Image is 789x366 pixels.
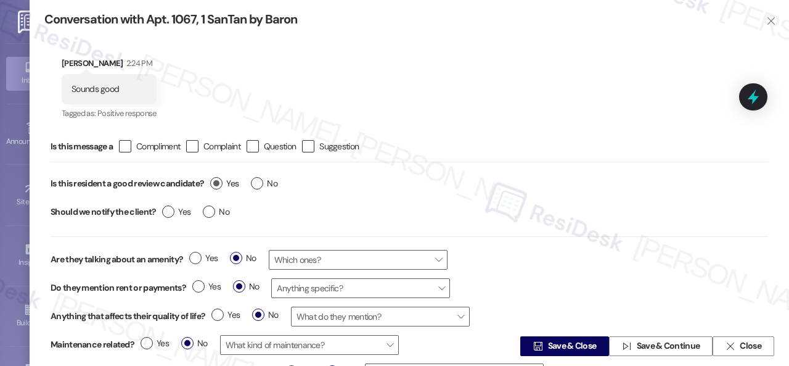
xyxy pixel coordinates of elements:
[269,250,448,270] span: Which ones?
[192,280,221,293] span: Yes
[51,140,113,153] span: Is this message a
[766,16,775,26] i: 
[51,310,205,323] label: Anything that affects their quality of life?
[210,177,239,190] span: Yes
[271,278,450,298] span: Anything specific?
[44,11,746,28] div: Conversation with Apt. 1067, 1 SanTan by Baron
[520,336,609,356] button: Save & Close
[203,140,240,152] span: Complaint
[189,252,218,265] span: Yes
[51,253,183,266] label: Are they talking about an amenity?
[203,206,229,218] span: No
[548,340,597,353] span: Save & Close
[319,140,359,152] span: Suggestion
[609,336,713,356] button: Save & Continue
[533,341,542,351] i: 
[136,140,180,152] span: Compliment
[264,140,296,152] span: Question
[622,341,631,351] i: 
[740,340,761,353] span: Close
[62,57,157,74] div: [PERSON_NAME]
[51,202,156,222] label: Should we notify the client?
[252,309,279,322] span: No
[97,108,157,119] span: Positive response
[51,281,186,294] label: Do they mention rent or payments?
[713,336,774,356] button: Close
[162,206,190,218] span: Yes
[62,104,157,122] div: Tagged as:
[72,83,119,96] div: Sounds good
[211,309,240,322] span: Yes
[230,252,256,265] span: No
[291,307,470,326] span: What do they mention?
[123,57,152,70] div: 2:24 PM
[251,177,277,190] span: No
[637,340,700,353] span: Save & Continue
[51,174,204,193] label: Is this resident a good review candidate?
[233,280,260,293] span: No
[726,341,735,351] i: 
